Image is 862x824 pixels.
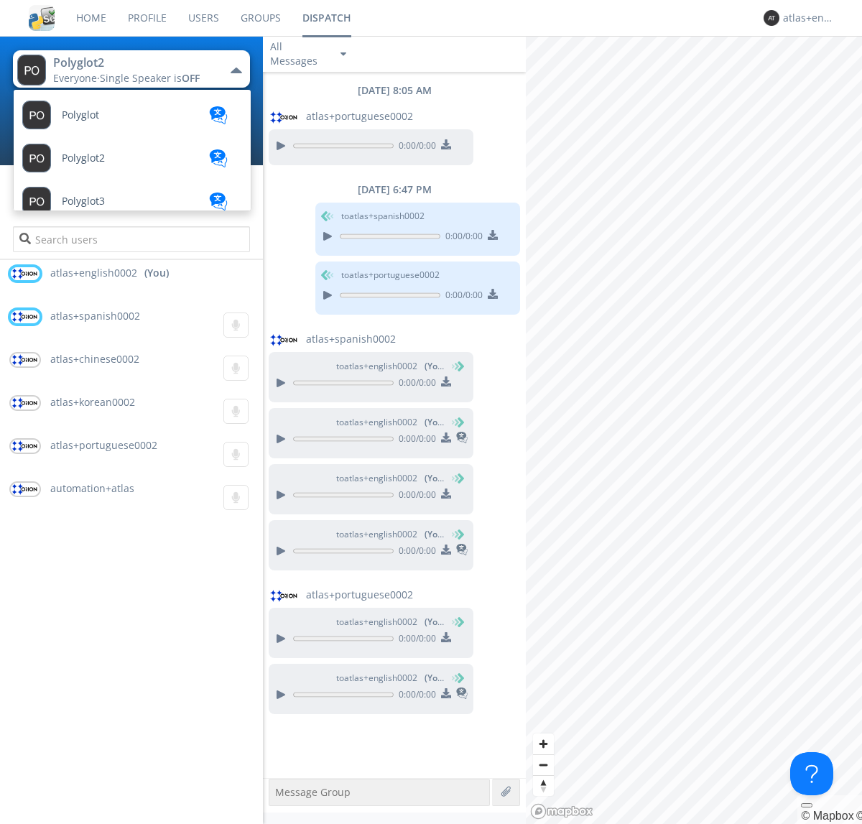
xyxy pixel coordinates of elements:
span: 0:00 / 0:00 [394,432,436,448]
span: atlas+korean0002 [50,395,135,409]
span: atlas+spanish0002 [306,332,396,346]
span: atlas+english0002 [50,266,137,280]
span: to atlas+english0002 [336,360,444,373]
span: This is a translated message [456,685,468,704]
span: 0:00 / 0:00 [394,688,436,704]
span: 0:00 / 0:00 [440,230,483,246]
img: orion-labs-logo.svg [270,590,299,602]
button: Reset bearing to north [533,775,554,796]
div: All Messages [270,40,328,68]
span: Polyglot [62,110,99,121]
span: atlas+spanish0002 [50,309,140,323]
div: [DATE] 6:47 PM [263,182,526,197]
span: This is a translated message [456,430,468,448]
ul: Polyglot2Everyone·Single Speaker isOFF [13,89,251,211]
a: Mapbox logo [530,803,593,820]
img: orion-labs-logo.svg [11,397,40,409]
span: 0:00 / 0:00 [394,632,436,648]
span: 0:00 / 0:00 [440,289,483,305]
div: Everyone · [53,71,215,85]
div: (You) [144,266,169,280]
img: translation-blue.svg [208,106,229,124]
span: atlas+chinese0002 [50,352,139,366]
input: Search users [13,226,249,252]
span: to atlas+english0002 [336,472,444,485]
span: 0:00 / 0:00 [394,376,436,392]
img: orion-labs-logo.svg [11,440,40,453]
span: (You) [425,528,446,540]
a: Mapbox [801,810,853,822]
span: atlas+portuguese0002 [306,109,413,124]
img: translation-blue.svg [208,193,229,210]
img: caret-down-sm.svg [340,52,346,56]
span: (You) [425,472,446,484]
img: orion-labs-logo.svg [11,267,40,280]
span: to atlas+english0002 [336,672,444,685]
img: download media button [441,376,451,386]
img: download media button [441,139,451,149]
img: orion-labs-logo.svg [270,111,299,124]
img: orion-labs-logo.svg [11,483,40,496]
img: download media button [488,230,498,240]
img: orion-labs-logo.svg [11,353,40,366]
img: download media button [441,545,451,555]
span: 0:00 / 0:00 [394,139,436,155]
img: orion-labs-logo.svg [11,310,40,323]
img: orion-labs-logo.svg [270,334,299,346]
div: [DATE] 8:05 AM [263,83,526,98]
img: download media button [441,632,451,642]
span: (You) [425,616,446,628]
span: Single Speaker is [100,71,200,85]
img: 373638.png [17,55,46,85]
span: atlas+portuguese0002 [50,438,157,452]
span: Reset bearing to north [533,776,554,796]
span: to atlas+spanish0002 [341,210,425,223]
span: (You) [425,360,446,372]
button: Toggle attribution [801,803,812,807]
span: automation+atlas [50,481,134,495]
img: download media button [441,432,451,443]
span: Polyglot3 [62,196,105,207]
img: download media button [441,489,451,499]
span: to atlas+english0002 [336,528,444,541]
img: translation-blue.svg [208,149,229,167]
span: 0:00 / 0:00 [394,489,436,504]
span: atlas+portuguese0002 [306,588,413,602]
img: translated-message [456,432,468,443]
button: Zoom in [533,733,554,754]
button: Zoom out [533,754,554,775]
span: 0:00 / 0:00 [394,545,436,560]
span: to atlas+english0002 [336,616,444,629]
button: Polyglot2Everyone·Single Speaker isOFF [13,50,249,88]
iframe: Toggle Customer Support [790,752,833,795]
img: download media button [441,688,451,698]
span: This is a translated message [456,542,468,560]
span: (You) [425,672,446,684]
span: Polyglot2 [62,153,105,164]
img: download media button [488,289,498,299]
div: Polyglot2 [53,55,215,71]
span: (You) [425,416,446,428]
span: to atlas+english0002 [336,416,444,429]
div: atlas+english0002 [783,11,837,25]
img: 373638.png [764,10,779,26]
img: translated-message [456,544,468,555]
span: to atlas+portuguese0002 [341,269,440,282]
img: cddb5a64eb264b2086981ab96f4c1ba7 [29,5,55,31]
img: translated-message [456,688,468,699]
span: OFF [182,71,200,85]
